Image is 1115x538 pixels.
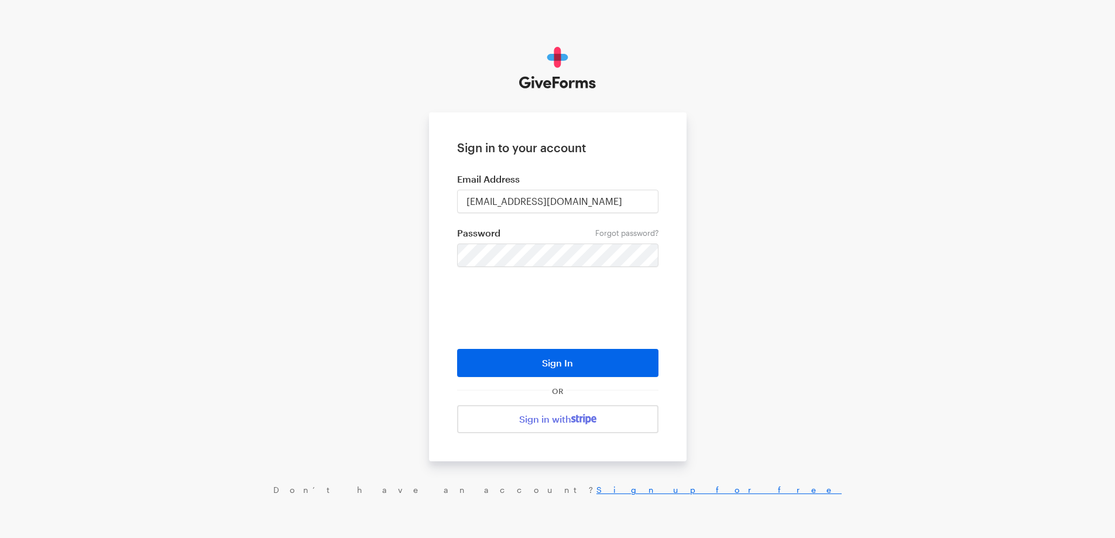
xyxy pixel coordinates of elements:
img: stripe-07469f1003232ad58a8838275b02f7af1ac9ba95304e10fa954b414cd571f63b.svg [571,414,596,424]
a: Sign in with [457,405,658,433]
button: Sign In [457,349,658,377]
a: Sign up for free [596,485,842,495]
img: GiveForms [519,47,596,89]
h1: Sign in to your account [457,141,658,155]
label: Email Address [457,173,658,185]
a: Forgot password? [595,228,658,238]
div: Don’t have an account? [12,485,1103,495]
label: Password [457,227,658,239]
span: OR [550,386,566,396]
iframe: reCAPTCHA [469,285,647,330]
